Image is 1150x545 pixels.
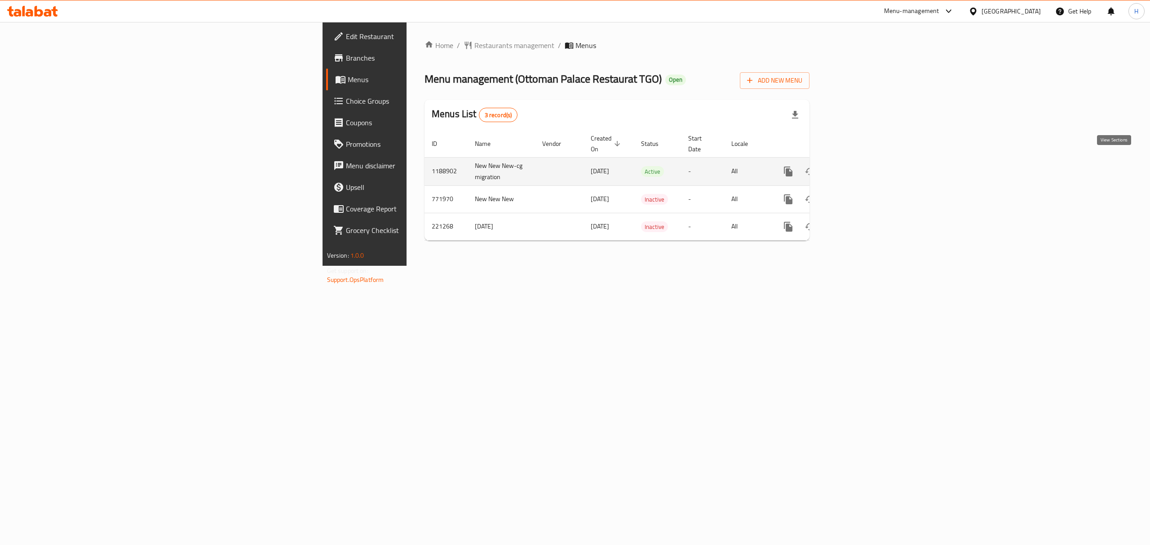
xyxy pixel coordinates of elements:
[326,133,515,155] a: Promotions
[346,225,508,236] span: Grocery Checklist
[641,166,664,177] div: Active
[326,176,515,198] a: Upsell
[575,40,596,51] span: Menus
[688,133,713,154] span: Start Date
[591,133,623,154] span: Created On
[346,117,508,128] span: Coupons
[327,250,349,261] span: Version:
[432,107,517,122] h2: Menus List
[326,47,515,69] a: Branches
[479,108,518,122] div: Total records count
[778,216,799,237] button: more
[326,198,515,220] a: Coverage Report
[326,155,515,176] a: Menu disclaimer
[432,138,449,149] span: ID
[591,220,609,232] span: [DATE]
[346,53,508,63] span: Branches
[665,76,686,84] span: Open
[641,222,668,232] span: Inactive
[731,138,760,149] span: Locale
[740,72,809,89] button: Add New Menu
[346,31,508,42] span: Edit Restaurant
[327,274,384,286] a: Support.OpsPlatform
[326,220,515,241] a: Grocery Checklist
[724,157,770,185] td: All
[770,130,871,158] th: Actions
[346,160,508,171] span: Menu disclaimer
[982,6,1041,16] div: [GEOGRAPHIC_DATA]
[591,165,609,177] span: [DATE]
[681,185,724,213] td: -
[641,194,668,205] span: Inactive
[1134,6,1138,16] span: H
[681,213,724,240] td: -
[327,265,368,277] span: Get support on:
[778,189,799,210] button: more
[348,74,508,85] span: Menus
[346,182,508,193] span: Upsell
[884,6,939,17] div: Menu-management
[425,130,871,241] table: enhanced table
[350,250,364,261] span: 1.0.0
[641,221,668,232] div: Inactive
[778,161,799,182] button: more
[641,138,670,149] span: Status
[425,69,662,89] span: Menu management ( Ottoman Palace Restaurat TGO )
[747,75,802,86] span: Add New Menu
[724,213,770,240] td: All
[475,138,502,149] span: Name
[542,138,573,149] span: Vendor
[641,167,664,177] span: Active
[479,111,517,119] span: 3 record(s)
[558,40,561,51] li: /
[326,112,515,133] a: Coupons
[346,203,508,214] span: Coverage Report
[425,40,809,51] nav: breadcrumb
[665,75,686,85] div: Open
[326,90,515,112] a: Choice Groups
[346,96,508,106] span: Choice Groups
[346,139,508,149] span: Promotions
[591,193,609,205] span: [DATE]
[799,216,821,237] button: Change Status
[326,26,515,47] a: Edit Restaurant
[326,69,515,90] a: Menus
[724,185,770,213] td: All
[784,104,806,126] div: Export file
[681,157,724,185] td: -
[799,189,821,210] button: Change Status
